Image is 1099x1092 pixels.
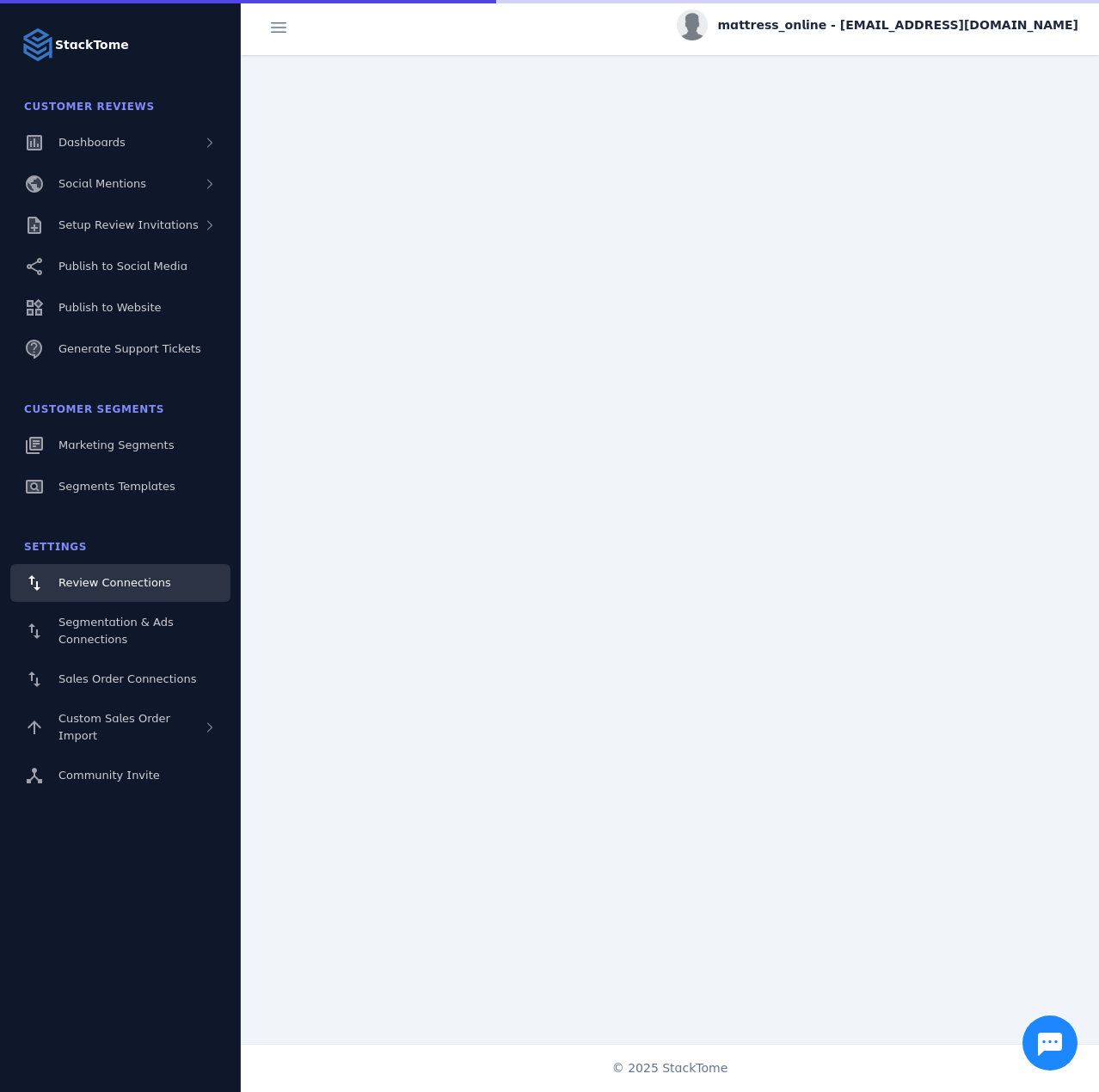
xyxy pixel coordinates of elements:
a: Segmentation & Ads Connections [10,605,230,657]
span: Customer Segments [24,403,164,415]
button: mattress_online - [EMAIL_ADDRESS][DOMAIN_NAME] [677,9,1078,40]
span: Settings [24,541,87,553]
span: Social Mentions [58,177,146,190]
span: mattress_online - [EMAIL_ADDRESS][DOMAIN_NAME] [718,16,1078,34]
a: Segments Templates [10,468,230,506]
span: Segments Templates [58,480,175,493]
a: Review Connections [10,564,230,602]
a: Generate Support Tickets [10,330,230,368]
span: Publish to Social Media [58,260,187,273]
a: Sales Order Connections [10,660,230,698]
a: Marketing Segments [10,426,230,464]
span: Generate Support Tickets [58,342,201,355]
img: Logo image [21,28,55,62]
a: Publish to Social Media [10,248,230,285]
span: Dashboards [58,136,126,149]
span: Custom Sales Order Import [58,712,170,742]
span: Segmentation & Ads Connections [58,616,174,646]
img: profile.jpg [677,9,708,40]
span: Setup Review Invitations [58,218,199,231]
strong: StackTome [55,36,129,54]
span: Publish to Website [58,301,161,314]
span: Community Invite [58,769,160,782]
span: Customer Reviews [24,101,155,113]
a: Publish to Website [10,289,230,327]
span: Sales Order Connections [58,672,196,685]
a: Community Invite [10,757,230,794]
span: Marketing Segments [58,439,174,451]
span: Review Connections [58,576,171,589]
span: © 2025 StackTome [612,1059,728,1077]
